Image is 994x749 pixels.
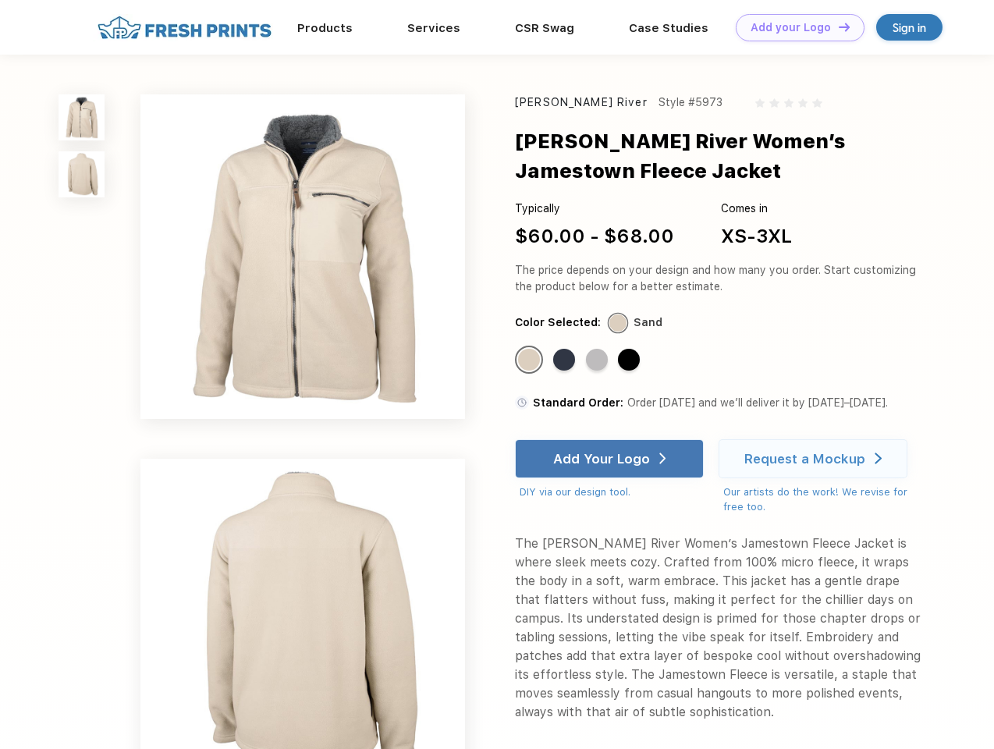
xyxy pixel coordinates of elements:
img: gray_star.svg [812,98,822,108]
a: Products [297,21,353,35]
span: Standard Order: [533,396,623,409]
img: func=resize&h=100 [59,151,105,197]
img: white arrow [659,453,666,464]
img: DT [839,23,850,31]
div: Comes in [721,201,792,217]
div: [PERSON_NAME] River Women’s Jamestown Fleece Jacket [515,126,962,186]
img: gray_star.svg [784,98,793,108]
div: Our artists do the work! We revise for free too. [723,485,922,515]
div: Light-Grey [586,349,608,371]
img: white arrow [875,453,882,464]
div: Add Your Logo [553,451,650,467]
img: func=resize&h=100 [59,94,105,140]
img: gray_star.svg [755,98,765,108]
div: Style #5973 [659,94,722,111]
div: Sand [634,314,662,331]
div: DIY via our design tool. [520,485,704,500]
div: Sign in [893,19,926,37]
div: Navy [553,349,575,371]
div: Black [618,349,640,371]
a: Sign in [876,14,943,41]
div: The [PERSON_NAME] River Women’s Jamestown Fleece Jacket is where sleek meets cozy. Crafted from 1... [515,534,922,722]
span: Order [DATE] and we’ll deliver it by [DATE]–[DATE]. [627,396,888,409]
div: The price depends on your design and how many you order. Start customizing the product below for ... [515,262,922,295]
img: func=resize&h=640 [140,94,465,419]
div: XS-3XL [721,222,792,250]
div: Request a Mockup [744,451,865,467]
img: fo%20logo%202.webp [93,14,276,41]
img: gray_star.svg [798,98,808,108]
div: Color Selected: [515,314,601,331]
img: gray_star.svg [769,98,779,108]
div: [PERSON_NAME] River [515,94,648,111]
div: $60.00 - $68.00 [515,222,674,250]
img: standard order [515,396,529,410]
div: Typically [515,201,674,217]
div: Add your Logo [751,21,831,34]
div: Sand [518,349,540,371]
